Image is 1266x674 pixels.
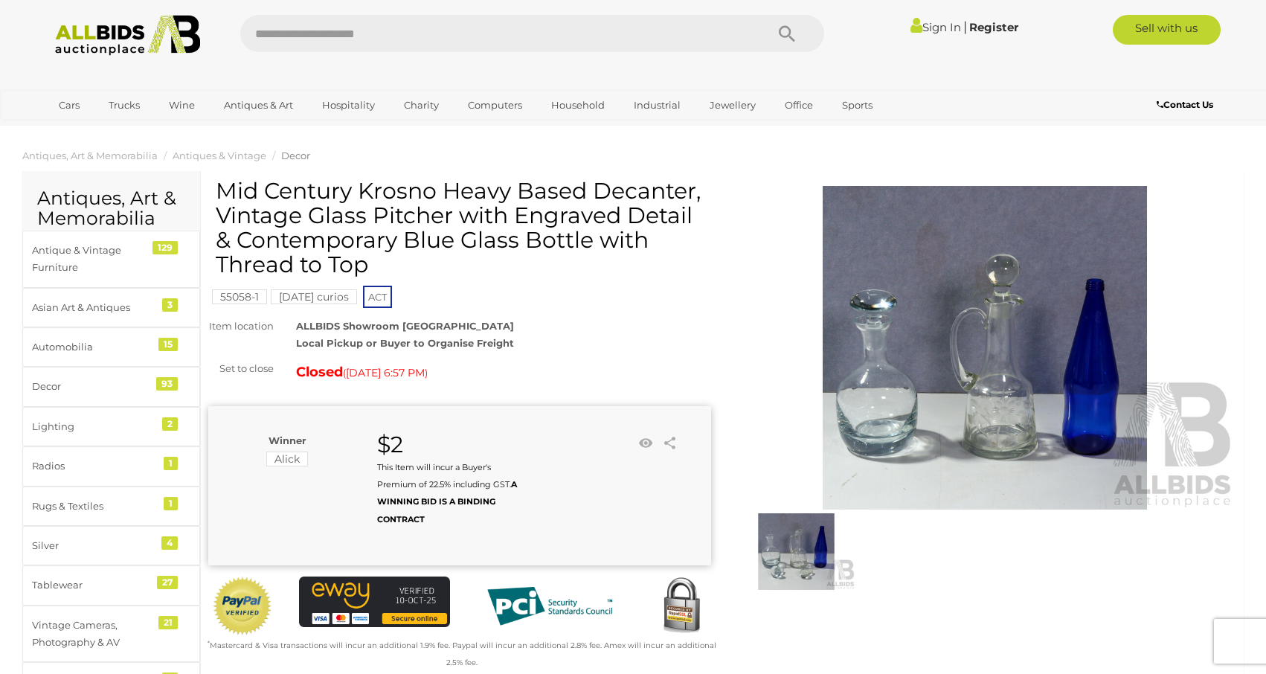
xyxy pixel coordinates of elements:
a: [GEOGRAPHIC_DATA] [49,118,174,142]
div: 93 [156,377,178,391]
img: Mid Century Krosno Heavy Based Decanter, Vintage Glass Pitcher with Engraved Detail & Contemporar... [733,186,1236,510]
b: Contact Us [1157,99,1213,110]
mark: [DATE] curios [271,289,357,304]
img: Allbids.com.au [47,15,208,56]
h2: Antiques, Art & Memorabilia [37,188,185,229]
a: Charity [394,93,449,118]
a: Antique & Vintage Furniture 129 [22,231,200,288]
a: Office [775,93,823,118]
a: Sign In [910,20,961,34]
div: 1 [164,497,178,510]
div: Rugs & Textiles [32,498,155,515]
div: 15 [158,338,178,351]
a: Contact Us [1157,97,1217,113]
a: Antiques & Art [214,93,303,118]
img: Official PayPal Seal [212,577,273,636]
div: 1 [164,457,178,470]
strong: Closed [296,364,343,380]
a: Sports [832,93,882,118]
strong: $2 [377,431,403,458]
div: 3 [162,298,178,312]
span: ACT [363,286,392,308]
b: A WINNING BID IS A BINDING CONTRACT [377,479,517,524]
a: Antiques & Vintage [173,150,266,161]
a: 55058-1 [212,291,267,303]
small: This Item will incur a Buyer's Premium of 22.5% including GST. [377,462,517,524]
a: Antiques, Art & Memorabilia [22,150,158,161]
a: Tablewear 27 [22,565,200,605]
div: Silver [32,537,155,554]
mark: 55058-1 [212,289,267,304]
a: Decor [281,150,310,161]
button: Search [750,15,824,52]
a: Jewellery [700,93,765,118]
div: 27 [157,576,178,589]
div: Antique & Vintage Furniture [32,242,155,277]
a: Sell with us [1113,15,1221,45]
strong: ALLBIDS Showroom [GEOGRAPHIC_DATA] [296,320,514,332]
a: Radios 1 [22,446,200,486]
div: Vintage Cameras, Photography & AV [32,617,155,652]
span: | [963,19,967,35]
a: Trucks [99,93,150,118]
div: 2 [162,417,178,431]
div: Lighting [32,418,155,435]
strong: Local Pickup or Buyer to Organise Freight [296,337,514,349]
a: Vintage Cameras, Photography & AV 21 [22,606,200,663]
h1: Mid Century Krosno Heavy Based Decanter, Vintage Glass Pitcher with Engraved Detail & Contemporar... [216,179,707,277]
mark: Alick [266,452,308,466]
div: Item location [197,318,285,335]
a: Silver 4 [22,526,200,565]
a: Hospitality [312,93,385,118]
a: Lighting 2 [22,407,200,446]
div: Tablewear [32,577,155,594]
div: 4 [161,536,178,550]
a: Rugs & Textiles 1 [22,487,200,526]
a: Automobilia 15 [22,327,200,367]
a: Computers [458,93,532,118]
div: 21 [158,616,178,629]
div: Set to close [197,360,285,377]
a: [DATE] curios [271,291,357,303]
a: Wine [159,93,205,118]
img: PCI DSS compliant [475,577,624,636]
a: Register [969,20,1018,34]
a: Cars [49,93,89,118]
div: Asian Art & Antiques [32,299,155,316]
a: Household [542,93,614,118]
div: Decor [32,378,155,395]
div: Automobilia [32,338,155,356]
div: 129 [152,241,178,254]
small: Mastercard & Visa transactions will incur an additional 1.9% fee. Paypal will incur an additional... [208,641,716,667]
img: Mid Century Krosno Heavy Based Decanter, Vintage Glass Pitcher with Engraved Detail & Contemporar... [737,513,855,589]
li: Watch this item [634,432,657,455]
img: Secured by Rapid SSL [652,577,711,636]
a: Decor 93 [22,367,200,406]
div: Radios [32,458,155,475]
img: eWAY Payment Gateway [299,577,451,627]
b: Winner [269,434,306,446]
a: Asian Art & Antiques 3 [22,288,200,327]
span: ( ) [343,367,428,379]
a: Industrial [624,93,690,118]
span: [DATE] 6:57 PM [346,366,425,379]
